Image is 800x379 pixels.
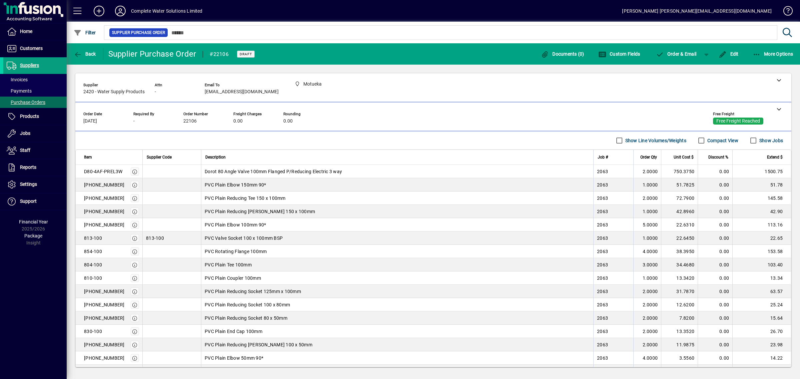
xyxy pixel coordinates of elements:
span: Job # [598,154,608,161]
a: Jobs [3,125,67,142]
span: [DATE] [83,119,97,124]
span: PVC Plain Reducing Socket 100 x 80mm [205,301,290,308]
span: More Options [753,51,793,57]
label: Show Line Volumes/Weights [624,137,686,144]
td: 0.00 [698,311,732,325]
span: 2063 [597,248,608,255]
span: 2063 [597,355,608,361]
span: 2063 [597,208,608,215]
div: [PERSON_NAME] [PERSON_NAME][EMAIL_ADDRESS][DOMAIN_NAME] [622,6,772,16]
td: 22.6310 [661,218,698,231]
a: Payments [3,85,67,97]
span: PVC Plain Elbow 50mm 90* [205,355,263,361]
td: 2.0000 [633,311,661,325]
label: Compact View [706,137,738,144]
td: 5.0000 [633,218,661,231]
a: Reports [3,159,67,176]
td: 0.00 [698,338,732,351]
span: Filter [74,30,96,35]
td: 1.0000 [633,205,661,218]
span: 2420 - Water Supply Products [83,89,145,95]
td: 51.78 [732,178,791,191]
div: #22106 [210,49,229,60]
td: 1.0000 [633,178,661,191]
button: Documents (0) [539,48,586,60]
span: Free Freight Reached [716,119,760,124]
span: Documents (0) [541,51,584,57]
td: 23.98 [732,338,791,351]
button: Custom Fields [597,48,642,60]
td: 14.22 [732,351,791,365]
span: Payments [7,88,32,94]
td: 4.0000 [633,351,661,365]
span: Staff [20,148,30,153]
td: 3.0000 [633,258,661,271]
td: 0.00 [698,285,732,298]
span: Customers [20,46,43,51]
span: Reports [20,165,36,170]
span: [EMAIL_ADDRESS][DOMAIN_NAME] [205,89,279,95]
td: 26.70 [732,325,791,338]
span: Settings [20,182,37,187]
div: [PHONE_NUMBER] [84,221,125,228]
td: 51.7825 [661,178,698,191]
span: Supplier Purchase Order [112,29,165,36]
td: 0.00 [698,271,732,285]
span: 2063 [597,195,608,201]
span: Suppliers [20,63,39,68]
span: Order & Email [656,51,696,57]
span: - [133,119,135,124]
td: 1.0000 [633,231,661,245]
td: 103.40 [732,258,791,271]
button: Add [88,5,110,17]
td: 153.58 [732,245,791,258]
td: 25.24 [732,298,791,311]
td: 2.0000 [633,191,661,205]
td: 12.6200 [661,298,698,311]
app-page-header-button: Back [67,48,103,60]
a: Knowledge Base [778,1,792,23]
td: 2.0000 [633,325,661,338]
span: PVC Plain Reducing Socket 80 x 50mm [205,315,287,321]
span: Item [84,154,92,161]
td: 22.65 [732,231,791,245]
td: 63.57 [732,285,791,298]
a: Support [3,193,67,210]
div: [PHONE_NUMBER] [84,208,125,215]
div: 804-100 [84,261,102,268]
td: 2.0000 [633,298,661,311]
span: 0.00 [283,119,293,124]
td: 813-100 [142,231,201,245]
div: [PHONE_NUMBER] [84,301,125,308]
span: PVC Plain End Cap 100mm [205,328,262,335]
div: 854-100 [84,248,102,255]
td: 38.3950 [661,245,698,258]
td: 5.3970 [661,365,698,378]
span: 2063 [597,182,608,188]
td: 13.3420 [661,271,698,285]
td: 2.0000 [633,338,661,351]
a: Purchase Orders [3,97,67,108]
span: Order Qty [640,154,657,161]
div: [PHONE_NUMBER] [84,355,125,361]
td: 750.3750 [661,165,698,178]
td: 13.3520 [661,325,698,338]
span: 2063 [597,328,608,335]
span: PVC Plain Reducing [PERSON_NAME] 150 x 100mm [205,208,315,215]
span: - [155,89,156,95]
td: 0.00 [698,191,732,205]
span: Back [74,51,96,57]
span: PVC Valve Socket 100 x 100mm BSP [205,235,283,241]
span: Support [20,198,37,204]
td: 0.00 [698,205,732,218]
td: 13.34 [732,271,791,285]
button: Edit [717,48,740,60]
span: Custom Fields [598,51,640,57]
div: 830-100 [84,328,102,335]
td: 34.4680 [661,258,698,271]
span: PVC Plain Coupler 100mm [205,275,261,281]
td: 0.00 [698,325,732,338]
td: 42.90 [732,205,791,218]
td: 72.7900 [661,191,698,205]
td: 11.9875 [661,338,698,351]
